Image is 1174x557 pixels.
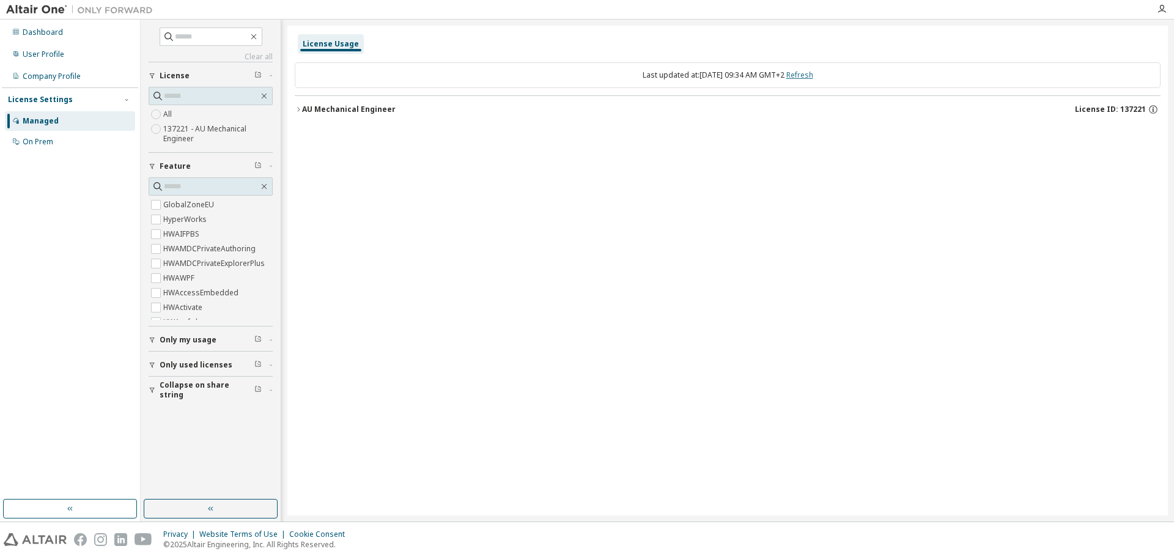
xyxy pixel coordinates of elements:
label: HWAWPF [163,271,197,286]
div: License Settings [8,95,73,105]
label: HWAMDCPrivateAuthoring [163,242,258,256]
label: HWAIFPBS [163,227,202,242]
span: Clear filter [254,360,262,370]
div: Dashboard [23,28,63,37]
span: Clear filter [254,335,262,345]
label: All [163,107,174,122]
span: Clear filter [254,161,262,171]
p: © 2025 Altair Engineering, Inc. All Rights Reserved. [163,539,352,550]
button: Feature [149,153,273,180]
img: Altair One [6,4,159,16]
img: linkedin.svg [114,533,127,546]
div: License Usage [303,39,359,49]
span: License [160,71,190,81]
a: Refresh [786,70,813,80]
div: Cookie Consent [289,529,352,539]
div: Website Terms of Use [199,529,289,539]
div: Company Profile [23,72,81,81]
a: Clear all [149,52,273,62]
label: 137221 - AU Mechanical Engineer [163,122,273,146]
div: On Prem [23,137,53,147]
button: License [149,62,273,89]
span: Only my usage [160,335,216,345]
img: altair_logo.svg [4,533,67,546]
div: User Profile [23,50,64,59]
div: Privacy [163,529,199,539]
label: GlobalZoneEU [163,197,216,212]
label: HWActivate [163,300,205,315]
div: Managed [23,116,59,126]
label: HyperWorks [163,212,209,227]
div: Last updated at: [DATE] 09:34 AM GMT+2 [295,62,1161,88]
span: Collapse on share string [160,380,254,400]
div: AU Mechanical Engineer [302,105,396,114]
label: HWAMDCPrivateExplorerPlus [163,256,267,271]
span: Feature [160,161,191,171]
img: instagram.svg [94,533,107,546]
span: Only used licenses [160,360,232,370]
span: Clear filter [254,71,262,81]
button: Only used licenses [149,352,273,378]
img: facebook.svg [74,533,87,546]
button: Collapse on share string [149,377,273,404]
span: Clear filter [254,385,262,395]
button: Only my usage [149,326,273,353]
label: HWAcufwh [163,315,202,330]
span: License ID: 137221 [1075,105,1146,114]
label: HWAccessEmbedded [163,286,241,300]
button: AU Mechanical EngineerLicense ID: 137221 [295,96,1161,123]
img: youtube.svg [135,533,152,546]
